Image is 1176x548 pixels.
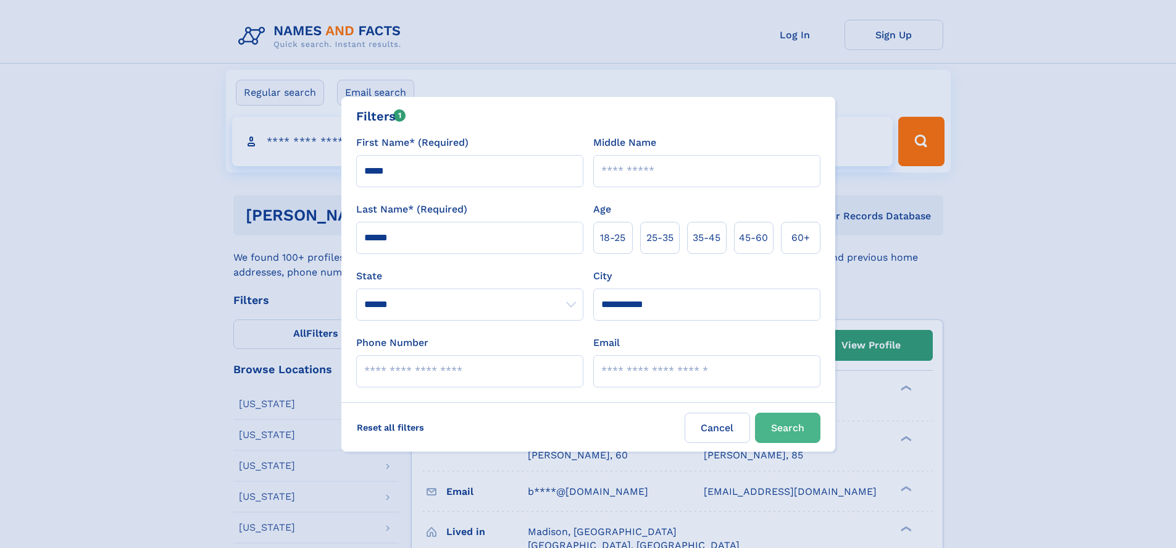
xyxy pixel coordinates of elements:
label: Reset all filters [349,413,432,442]
span: 45‑60 [739,230,768,245]
label: Middle Name [593,135,656,150]
button: Search [755,413,820,443]
label: Last Name* (Required) [356,202,467,217]
span: 18‑25 [600,230,625,245]
label: State [356,269,583,284]
div: Filters [356,107,406,125]
span: 35‑45 [693,230,720,245]
label: Age [593,202,611,217]
label: City [593,269,612,284]
label: Phone Number [356,335,428,350]
label: First Name* (Required) [356,135,469,150]
label: Cancel [685,413,750,443]
span: 25‑35 [646,230,673,245]
label: Email [593,335,620,350]
span: 60+ [791,230,810,245]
